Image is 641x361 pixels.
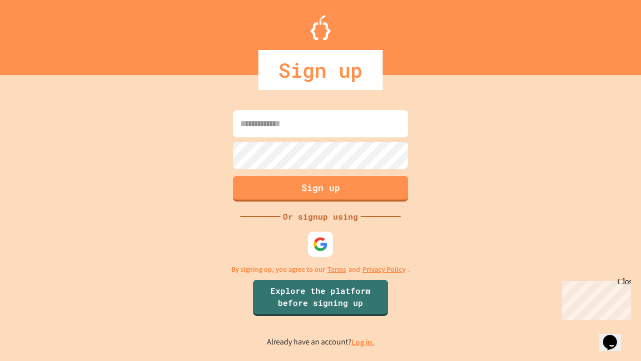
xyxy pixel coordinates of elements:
[231,264,410,275] p: By signing up, you agree to our and .
[313,237,328,252] img: google-icon.svg
[253,280,388,316] a: Explore the platform before signing up
[310,15,331,40] img: Logo.svg
[363,264,406,275] a: Privacy Policy
[328,264,346,275] a: Terms
[352,337,375,347] a: Log in.
[599,321,631,351] iframe: chat widget
[258,50,383,90] div: Sign up
[267,336,375,348] p: Already have an account?
[233,176,408,202] button: Sign up
[280,211,361,223] div: Or signup using
[4,4,69,64] div: Chat with us now!Close
[558,277,631,320] iframe: chat widget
